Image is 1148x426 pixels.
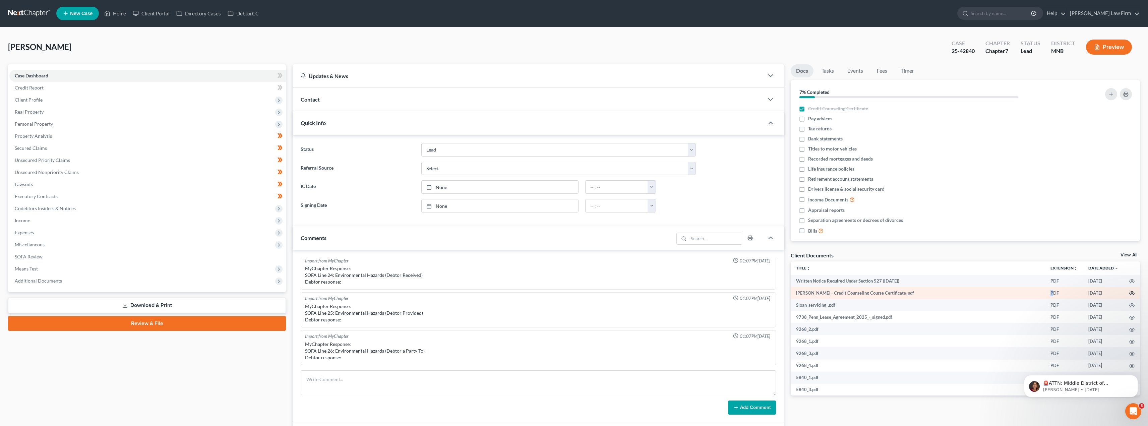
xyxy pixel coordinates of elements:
span: Titles to motor vehicles [808,145,857,152]
a: [PERSON_NAME] Law Firm [1067,7,1140,19]
span: Codebtors Insiders & Notices [15,205,76,211]
span: 7 [1005,48,1008,54]
input: -- : -- [586,181,648,193]
td: [DATE] [1083,311,1124,323]
a: Executory Contracts [9,190,286,202]
a: Docs [791,64,813,77]
span: Income [15,218,30,223]
div: 25-42840 [952,47,975,55]
td: 5840_1.pdf [791,372,1045,384]
td: PDF [1045,287,1083,299]
td: PDF [1045,323,1083,335]
a: Home [101,7,129,19]
a: Titleunfold_more [796,265,810,270]
span: Drivers license & social security card [808,186,885,192]
span: Separation agreements or decrees of divorces [808,217,903,224]
td: [DATE] [1083,323,1124,335]
div: MyChapter Response: SOFA Line 24: Environmental Hazards (Debtor Received) Debtor response: [305,265,772,285]
a: Review & File [8,316,286,331]
a: Download & Print [8,298,286,313]
a: Case Dashboard [9,70,286,82]
a: Property Analysis [9,130,286,142]
label: Referral Source [297,162,418,175]
span: 01:07PM[DATE] [740,295,770,302]
label: Status [297,143,418,157]
span: 5 [1139,403,1144,409]
td: [DATE] [1083,360,1124,372]
i: unfold_more [806,266,810,270]
label: IC Date [297,180,418,194]
td: 9268_3.pdf [791,347,1045,359]
span: Credit Report [15,85,44,90]
span: Appraisal reports [808,207,845,214]
div: MyChapter Response: SOFA Line 25: Environmental Hazards (Debtor Provided) Debtor response: [305,303,772,323]
a: Tasks [816,64,839,77]
span: Expenses [15,230,34,235]
td: PDF [1045,335,1083,347]
span: [PERSON_NAME] [8,42,71,52]
span: Quick Info [301,120,326,126]
div: Updates & News [301,72,756,79]
span: Executory Contracts [15,193,58,199]
button: Preview [1086,40,1132,55]
a: View All [1121,253,1137,257]
div: District [1051,40,1075,47]
td: 9738_Penn_Lease_Agreement_2025_-_signed.pdf [791,311,1045,323]
iframe: Intercom notifications message [1014,361,1148,408]
span: New Case [70,11,93,16]
td: [DATE] [1083,335,1124,347]
span: Pay advices [808,115,832,122]
a: DebtorCC [224,7,262,19]
a: Directory Cases [173,7,224,19]
button: Add Comment [728,401,776,415]
td: [PERSON_NAME] - Credit Counseling Course Certificate-pdf [791,287,1045,299]
td: 9268_1.pdf [791,335,1045,347]
a: Help [1043,7,1066,19]
span: Credit Counseling Certificate [808,105,868,112]
td: Sloan_servicing_.pdf [791,299,1045,311]
span: Unsecured Priority Claims [15,157,70,163]
input: Search... [689,233,742,244]
a: Secured Claims [9,142,286,154]
a: Date Added expand_more [1088,265,1119,270]
a: None [422,181,578,193]
div: Import from MyChapter [305,333,349,340]
span: Case Dashboard [15,73,48,78]
div: MyChapter Response: SOFA Line 26: Environmental Hazards (Debtor a Party To) Debtor response: [305,341,772,361]
div: Chapter [985,47,1010,55]
div: Status [1021,40,1040,47]
div: Chapter [985,40,1010,47]
a: Events [842,64,868,77]
span: Unsecured Nonpriority Claims [15,169,79,175]
strong: 7% Completed [799,89,830,95]
td: 9268_2.pdf [791,323,1045,335]
div: Import from MyChapter [305,258,349,264]
a: SOFA Review [9,251,286,263]
input: -- : -- [586,199,648,212]
span: Recorded mortgages and deeds [808,156,873,162]
span: 01:07PM[DATE] [740,333,770,340]
td: PDF [1045,360,1083,372]
span: Income Documents [808,196,848,203]
iframe: Intercom live chat [1125,403,1141,419]
td: 5840_3.pdf [791,384,1045,396]
span: Retirement account statements [808,176,873,182]
a: Timer [895,64,919,77]
span: Tax returns [808,125,832,132]
td: PDF [1045,347,1083,359]
div: Client Documents [791,252,834,259]
td: [DATE] [1083,299,1124,311]
input: Search by name... [971,7,1032,19]
span: Secured Claims [15,145,47,151]
td: PDF [1045,299,1083,311]
a: None [422,199,578,212]
span: Additional Documents [15,278,62,284]
div: Lead [1021,47,1040,55]
span: 01:07PM[DATE] [740,258,770,264]
span: Comments [301,235,326,241]
span: Miscellaneous [15,242,45,247]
